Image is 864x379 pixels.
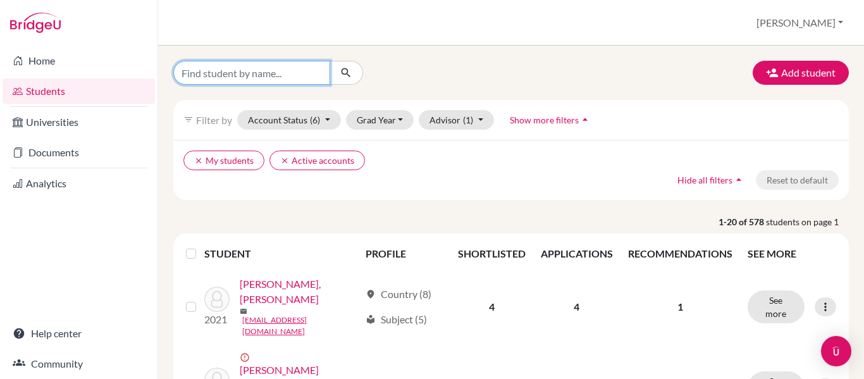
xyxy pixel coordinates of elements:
button: Show more filtersarrow_drop_up [499,110,602,130]
button: Grad Year [346,110,414,130]
th: STUDENT [204,239,358,269]
span: (1) [463,115,473,125]
th: APPLICATIONS [533,239,620,269]
img: Abadie Ardón, Gracia María [204,287,230,312]
button: See more [748,290,805,323]
button: Account Status(6) [237,110,341,130]
button: [PERSON_NAME] [751,11,849,35]
a: Students [3,78,155,104]
input: Find student by name... [173,61,330,85]
p: 2021 [204,312,230,327]
button: Add student [753,61,849,85]
th: RECOMMENDATIONS [620,239,740,269]
th: PROFILE [358,239,450,269]
span: students on page 1 [766,215,849,228]
button: Advisor(1) [419,110,494,130]
th: SEE MORE [740,239,844,269]
button: clearMy students [183,151,264,170]
button: Hide all filtersarrow_drop_up [667,170,756,190]
span: location_on [366,289,376,299]
div: Subject (5) [366,312,427,327]
a: Documents [3,140,155,165]
a: Help center [3,321,155,346]
button: clearActive accounts [269,151,365,170]
td: 4 [533,269,620,345]
div: Country (8) [366,287,431,302]
i: clear [280,156,289,165]
i: arrow_drop_up [579,113,591,126]
p: 1 [628,299,732,314]
span: error_outline [240,352,252,363]
i: clear [194,156,203,165]
a: Analytics [3,171,155,196]
button: Reset to default [756,170,839,190]
i: arrow_drop_up [732,173,745,186]
strong: 1-20 of 578 [719,215,766,228]
a: Community [3,351,155,376]
span: Show more filters [510,115,579,125]
i: filter_list [183,115,194,125]
a: Home [3,48,155,73]
span: Filter by [196,114,232,126]
span: local_library [366,314,376,325]
span: mail [240,308,247,315]
th: SHORTLISTED [450,239,533,269]
span: Hide all filters [677,175,732,185]
a: Universities [3,109,155,135]
img: Bridge-U [10,13,61,33]
span: (6) [310,115,320,125]
div: Open Intercom Messenger [821,336,851,366]
a: [EMAIL_ADDRESS][DOMAIN_NAME] [242,314,360,337]
a: [PERSON_NAME], [PERSON_NAME] [240,276,360,307]
td: 4 [450,269,533,345]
